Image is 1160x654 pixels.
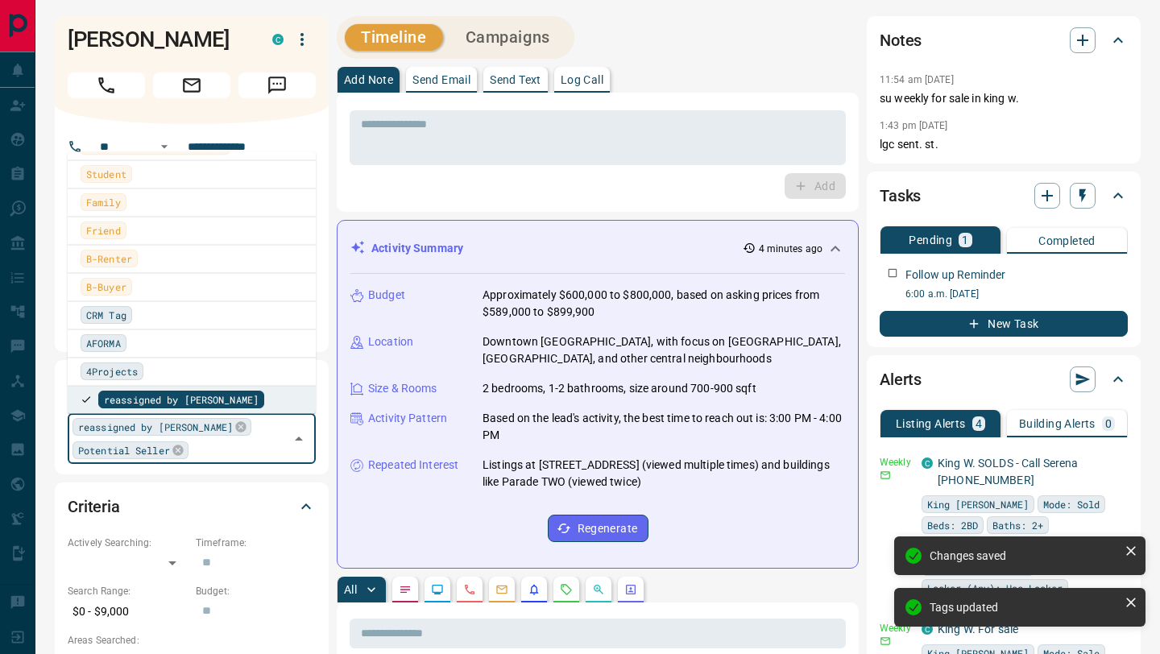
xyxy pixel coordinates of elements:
[68,487,316,526] div: Criteria
[68,598,188,625] p: $0 - $9,000
[86,336,121,352] span: AFORMA
[880,311,1128,337] button: New Task
[196,536,316,550] p: Timeframe:
[153,72,230,98] span: Email
[759,242,822,256] p: 4 minutes ago
[561,74,603,85] p: Log Call
[880,90,1128,107] p: su weekly for sale in king w.
[68,633,316,648] p: Areas Searched:
[905,287,1128,301] p: 6:00 a.m. [DATE]
[86,308,126,324] span: CRM Tag
[72,418,251,436] div: reassigned by [PERSON_NAME]
[880,176,1128,215] div: Tasks
[880,21,1128,60] div: Notes
[449,24,566,51] button: Campaigns
[483,410,845,444] p: Based on the lead's activity, the best time to reach out is: 3:00 PM - 4:00 PM
[86,223,121,239] span: Friend
[905,267,1005,284] p: Follow up Reminder
[412,74,470,85] p: Send Email
[880,27,922,53] h2: Notes
[155,137,174,156] button: Open
[880,120,948,131] p: 1:43 pm [DATE]
[1105,418,1112,429] p: 0
[483,380,756,397] p: 2 bedrooms, 1-2 bathrooms, size around 700-900 sqft
[880,455,912,470] p: Weekly
[909,234,952,246] p: Pending
[344,584,357,595] p: All
[344,74,393,85] p: Add Note
[880,635,891,647] svg: Email
[483,333,845,367] p: Downtown [GEOGRAPHIC_DATA], with focus on [GEOGRAPHIC_DATA], [GEOGRAPHIC_DATA], and other central...
[238,72,316,98] span: Message
[86,167,126,183] span: Student
[368,410,447,427] p: Activity Pattern
[368,457,458,474] p: Repeated Interest
[68,494,120,519] h2: Criteria
[880,621,912,635] p: Weekly
[399,583,412,596] svg: Notes
[992,517,1043,533] span: Baths: 2+
[68,536,188,550] p: Actively Searching:
[938,457,1079,486] a: King W. SOLDS - Call Serena [PHONE_NUMBER]
[431,583,444,596] svg: Lead Browsing Activity
[880,366,922,392] h2: Alerts
[880,360,1128,399] div: Alerts
[624,583,637,596] svg: Agent Actions
[927,496,1029,512] span: King [PERSON_NAME]
[490,74,541,85] p: Send Text
[548,515,648,542] button: Regenerate
[483,287,845,321] p: Approximately $600,000 to $800,000, based on asking prices from $589,000 to $899,900
[86,195,121,211] span: Family
[930,601,1118,614] div: Tags updated
[368,380,437,397] p: Size & Rooms
[68,584,188,598] p: Search Range:
[1038,235,1096,246] p: Completed
[976,418,982,429] p: 4
[880,470,891,481] svg: Email
[368,287,405,304] p: Budget
[880,74,954,85] p: 11:54 am [DATE]
[371,240,463,257] p: Activity Summary
[68,72,145,98] span: Call
[86,279,126,296] span: B-Buyer
[1019,418,1096,429] p: Building Alerts
[72,441,188,459] div: Potential Seller
[68,27,248,52] h1: [PERSON_NAME]
[483,457,845,490] p: Listings at [STREET_ADDRESS] (viewed multiple times) and buildings like Parade TWO (viewed twice)
[592,583,605,596] svg: Opportunities
[528,583,541,596] svg: Listing Alerts
[896,418,966,429] p: Listing Alerts
[350,234,845,263] div: Activity Summary4 minutes ago
[880,136,1128,153] p: lgc sent. st.
[86,251,132,267] span: B-Renter
[104,392,259,408] span: reassigned by [PERSON_NAME]
[78,442,170,458] span: Potential Seller
[288,428,310,450] button: Close
[1043,496,1100,512] span: Mode: Sold
[463,583,476,596] svg: Calls
[345,24,443,51] button: Timeline
[560,583,573,596] svg: Requests
[196,584,316,598] p: Budget:
[927,517,978,533] span: Beds: 2BD
[880,183,921,209] h2: Tasks
[495,583,508,596] svg: Emails
[368,333,413,350] p: Location
[272,34,284,45] div: condos.ca
[962,234,968,246] p: 1
[78,419,233,435] span: reassigned by [PERSON_NAME]
[930,549,1118,562] div: Changes saved
[922,457,933,469] div: condos.ca
[86,364,138,380] span: 4Projects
